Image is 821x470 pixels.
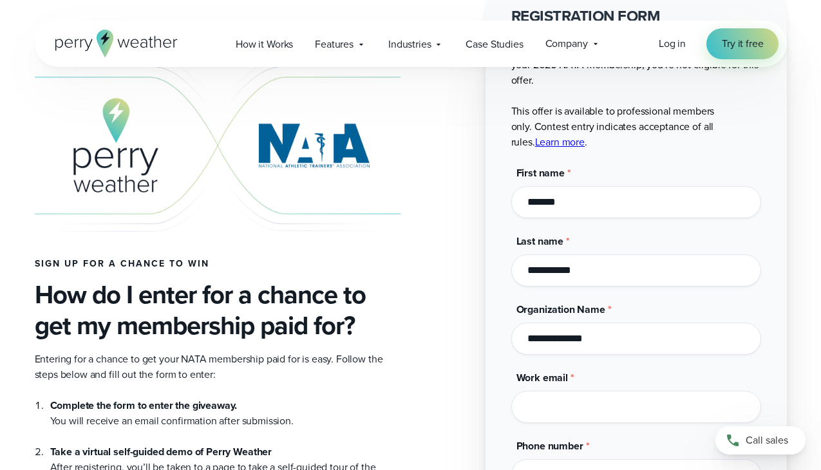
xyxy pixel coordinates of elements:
[706,28,779,59] a: Try it free
[722,36,763,52] span: Try it free
[225,31,304,57] a: How it Works
[746,433,788,448] span: Call sales
[659,36,686,51] span: Log in
[516,438,583,453] span: Phone number
[388,37,431,52] span: Industries
[236,37,293,52] span: How it Works
[50,398,238,413] strong: Complete the form to enter the giveaway.
[455,31,534,57] a: Case Studies
[315,37,354,52] span: Features
[466,37,523,52] span: Case Studies
[50,398,401,429] li: You will receive an email confirmation after submission.
[50,444,272,459] strong: Take a virtual self-guided demo of Perry Weather
[35,259,401,269] h4: Sign up for a chance to win
[545,36,588,52] span: Company
[35,279,401,341] h3: How do I enter for a chance to get my membership paid for?
[516,165,565,180] span: First name
[511,5,661,28] strong: REGISTRATION FORM
[511,42,761,150] p: **IMPORTANT** If you've already registered and paid for your 2026 NATA membership, you're not eli...
[659,36,686,52] a: Log in
[535,135,585,149] a: Learn more
[516,302,605,317] span: Organization Name
[516,234,564,249] span: Last name
[35,352,401,382] p: Entering for a chance to get your NATA membership paid for is easy. Follow the steps below and fi...
[516,370,568,385] span: Work email
[715,426,806,455] a: Call sales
